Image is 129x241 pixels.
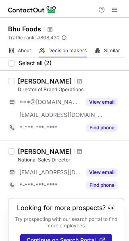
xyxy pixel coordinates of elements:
span: About [18,47,31,54]
button: Reveal Button [86,168,118,176]
p: Try prospecting with our search portal to find more employees. [14,216,118,229]
span: Decision makers [48,47,87,54]
span: Similar [104,47,120,54]
div: Director of Brand Operations [18,86,124,93]
button: Reveal Button [86,181,118,189]
h1: Bhu Foods [8,24,41,34]
span: Select all (2) [19,60,52,66]
span: Traffic rank: # 808,430 [8,35,60,41]
div: [PERSON_NAME] [18,77,72,85]
button: Reveal Button [86,124,118,132]
div: [PERSON_NAME] [18,147,72,155]
header: Looking for more prospects? 👀 [17,204,116,211]
span: [EMAIL_ADDRESS][DOMAIN_NAME] [19,111,103,118]
span: [EMAIL_ADDRESS][DOMAIN_NAME] [19,169,81,176]
span: ***@[DOMAIN_NAME] [19,98,81,106]
button: Reveal Button [86,98,118,106]
div: National Sales Director [18,156,124,163]
img: ContactOut v5.3.10 [8,5,56,14]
